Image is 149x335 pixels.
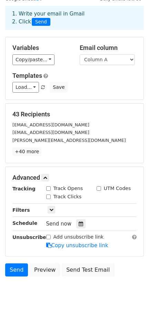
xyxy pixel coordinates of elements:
strong: Unsubscribe [12,234,46,240]
strong: Schedule [12,220,37,226]
a: Templates [12,72,42,79]
label: Track Clicks [53,193,82,200]
label: Add unsubscribe link [53,233,104,241]
a: Load... [12,82,39,93]
h5: Email column [80,44,137,52]
strong: Tracking [12,186,36,191]
span: Send [32,18,50,26]
div: 1. Write your email in Gmail 2. Click [7,10,142,26]
h5: 43 Recipients [12,111,137,118]
small: [EMAIL_ADDRESS][DOMAIN_NAME] [12,130,89,135]
a: Copy/paste... [12,54,54,65]
strong: Filters [12,207,30,213]
label: Track Opens [53,185,83,192]
label: UTM Codes [104,185,131,192]
a: +40 more [12,147,41,156]
a: Send Test Email [62,263,114,276]
iframe: Chat Widget [115,302,149,335]
small: [EMAIL_ADDRESS][DOMAIN_NAME] [12,122,89,127]
span: Send now [46,221,72,227]
button: Save [50,82,68,93]
a: Send [5,263,28,276]
small: [PERSON_NAME][EMAIL_ADDRESS][DOMAIN_NAME] [12,138,126,143]
a: Preview [30,263,60,276]
h5: Variables [12,44,69,52]
a: Copy unsubscribe link [46,242,108,249]
h5: Advanced [12,174,137,181]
